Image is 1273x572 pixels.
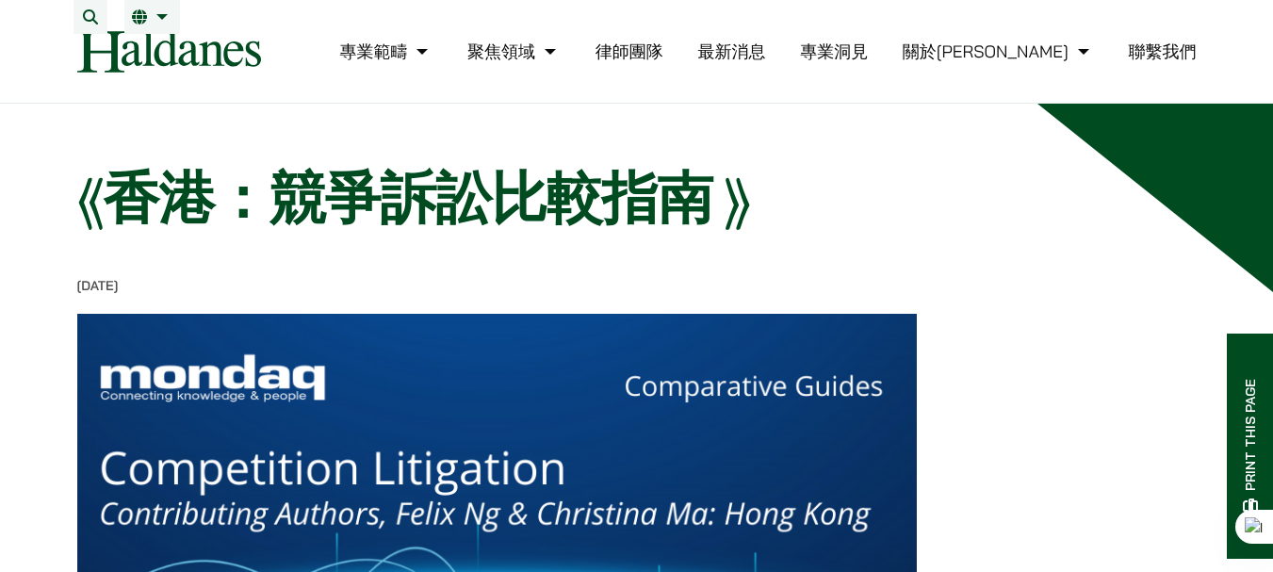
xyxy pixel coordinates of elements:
[697,41,765,62] a: 最新消息
[132,9,172,25] a: 繁
[467,41,561,62] a: 聚焦領域
[77,277,119,294] time: [DATE]
[77,30,261,73] img: Logo of Haldanes
[903,41,1094,62] a: 關於何敦
[1129,41,1197,62] a: 聯繫我們
[596,41,663,62] a: 律師團隊
[77,164,1055,232] h1: 《香港：競爭訴訟比較指南 》
[339,41,432,62] a: 專業範疇
[800,41,868,62] a: 專業洞見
